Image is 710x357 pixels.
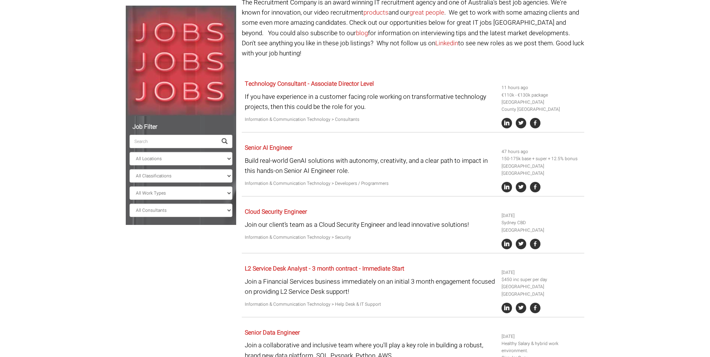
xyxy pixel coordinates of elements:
li: Healthy Salary & hybrid work environment. [502,340,582,354]
li: 150-175k base + super + 12.5% bonus [502,155,582,162]
p: Information & Communication Technology > Security [245,234,496,241]
li: $450 inc super per day [502,276,582,283]
li: [DATE] [502,269,582,276]
a: Senior Data Engineer [245,328,300,337]
li: [GEOGRAPHIC_DATA] [GEOGRAPHIC_DATA] [502,283,582,297]
li: [GEOGRAPHIC_DATA] County [GEOGRAPHIC_DATA] [502,99,582,113]
li: [DATE] [502,212,582,219]
p: If you have experience in a customer facing role working on transformative technology projects, t... [245,92,496,112]
li: [GEOGRAPHIC_DATA] [GEOGRAPHIC_DATA] [502,163,582,177]
a: L2 Service Desk Analyst - 3 month contract - Immediate Start [245,264,404,273]
a: Linkedin [435,39,458,48]
p: Information & Communication Technology > Consultants [245,116,496,123]
a: Senior AI Engineer [245,143,292,152]
p: Build real-world GenAI solutions with autonomy, creativity, and a clear path to impact in this ha... [245,156,496,176]
li: 47 hours ago [502,148,582,155]
img: Jobs, Jobs, Jobs [126,6,236,116]
p: Information & Communication Technology > Help Desk & IT Support [245,301,496,308]
p: Information & Communication Technology > Developers / Programmers [245,180,496,187]
li: €110k - €130k package [502,92,582,99]
li: [DATE] [502,333,582,340]
li: 11 hours ago [502,84,582,91]
h5: Job Filter [129,124,232,131]
a: blog [356,28,368,38]
li: Sydney CBD [GEOGRAPHIC_DATA] [502,219,582,234]
p: Join our client’s team as a Cloud Security Engineer and lead innovative solutions! [245,220,496,230]
a: great people [409,8,444,17]
a: Cloud Security Engineer [245,207,307,216]
a: products [363,8,388,17]
p: Join a Financial Services business immediately on an initial 3 month engagement focused on provid... [245,277,496,297]
a: Technology Consultant - Associate Director Level [245,79,374,88]
input: Search [129,135,217,148]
